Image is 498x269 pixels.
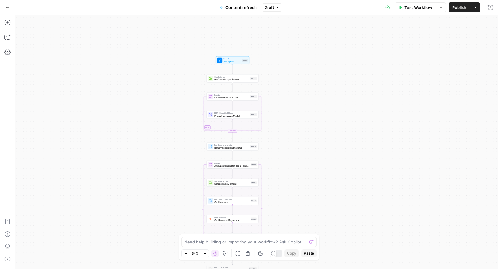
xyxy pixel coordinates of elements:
div: Web Page ScrapeScrape Page ContentStep 7 [206,179,258,187]
g: Edge from step_6-iteration-end to step_104 [232,255,233,265]
span: Perform Google Search [214,78,249,81]
span: LLM · Gemini 2.5 Flash [214,112,248,115]
div: Step 13 [250,95,257,98]
span: Publish [452,4,466,11]
div: Format JSONFormat JSON OutputStep 10 [206,233,258,241]
div: Step 14 [250,113,257,116]
div: LLM · Gemini 2.5 FlashPrompt Language ModelStep 14 [206,111,258,119]
div: Step 8 [251,199,257,202]
span: Content refresh [225,4,257,11]
button: Paste [301,249,317,257]
span: Get Headers [214,201,249,204]
div: WorkflowSet InputsInputs [206,56,258,64]
span: Test Workflow [404,4,432,11]
g: Edge from step_12 to step_13 [232,82,233,92]
button: Publish [449,2,470,12]
span: Workflow [223,57,240,60]
span: 54% [192,251,199,256]
div: Complete [206,129,258,132]
div: Step 6 [251,163,257,166]
div: Step 12 [250,77,257,80]
div: Run Code · JavaScriptGet HeadersStep 8 [206,197,258,205]
span: Google Search [214,76,249,78]
span: SEO Research [214,216,249,219]
span: Set Inputs [223,60,240,63]
span: Draft [265,5,274,10]
div: LoopIterationAnalyze Content for Top 5 Ranking PagesStep 6 [206,161,258,169]
span: Web Page Scrape [214,180,249,183]
div: LoopIterationLabel if social or forumStep 13 [206,92,258,101]
g: Edge from step_9 to step_10 [232,223,233,233]
button: Copy [284,249,299,257]
span: Iteration [214,162,249,165]
button: Content refresh [216,2,261,12]
g: Edge from step_15 to step_6 [232,150,233,160]
div: Inputs [242,59,248,62]
button: Test Workflow [395,2,436,12]
g: Edge from step_7 to step_8 [232,186,233,196]
span: Run Code · Python [214,266,247,269]
span: Prompt Language Model [214,114,248,118]
span: Remove social and forums [214,146,249,149]
div: Step 15 [250,145,257,148]
span: Copy [287,251,296,256]
g: Edge from step_13-iteration-end to step_15 [232,132,233,142]
div: Google SearchPerform Google SearchStep 12 [206,74,258,83]
span: Scrape Page Content [214,182,249,186]
span: Paste [304,251,314,256]
button: Draft [262,3,282,12]
div: Step 9 [251,218,257,221]
span: Run Code · JavaScript [214,198,249,201]
span: Get Semrush Keywords [214,219,249,222]
span: Analyze Content for Top 5 Ranking Pages [214,164,249,168]
span: Label if social or forum [214,96,249,99]
img: ey5lt04xp3nqzrimtu8q5fsyor3u [209,218,212,220]
div: SEO ResearchGet Semrush KeywordsStep 9 [206,215,258,223]
span: Run Code · JavaScript [214,144,249,146]
g: Edge from step_6 to step_7 [232,168,233,178]
div: Complete [228,129,237,132]
g: Edge from step_13 to step_14 [232,100,233,110]
div: Run Code · JavaScriptRemove social and forumsStep 15 [206,143,258,151]
span: Iteration [214,94,249,97]
g: Edge from step_8 to step_9 [232,205,233,215]
g: Edge from start to step_12 [232,64,233,74]
div: Step 7 [251,181,257,184]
